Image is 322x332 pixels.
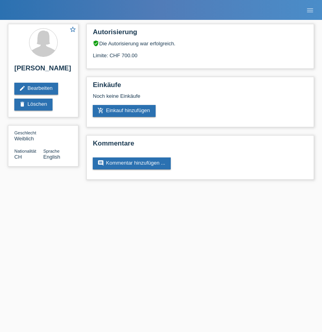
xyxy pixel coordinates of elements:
span: Nationalität [14,149,36,153]
i: verified_user [93,40,99,47]
a: editBearbeiten [14,83,58,95]
a: star_border [69,26,76,34]
i: star_border [69,26,76,33]
h2: Autorisierung [93,28,308,40]
span: Sprache [43,149,60,153]
a: menu [302,8,318,12]
a: commentKommentar hinzufügen ... [93,157,171,169]
a: add_shopping_cartEinkauf hinzufügen [93,105,156,117]
i: delete [19,101,25,107]
span: Schweiz [14,154,22,160]
h2: Kommentare [93,140,308,151]
a: deleteLöschen [14,99,53,111]
i: menu [306,6,314,14]
i: comment [98,160,104,166]
div: Weiblich [14,130,43,142]
span: Geschlecht [14,130,36,135]
i: edit [19,85,25,91]
div: Noch keine Einkäufe [93,93,308,105]
span: English [43,154,60,160]
h2: Einkäufe [93,81,308,93]
div: Die Autorisierung war erfolgreich. [93,40,308,47]
h2: [PERSON_NAME] [14,64,72,76]
div: Limite: CHF 700.00 [93,47,308,58]
i: add_shopping_cart [98,107,104,114]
